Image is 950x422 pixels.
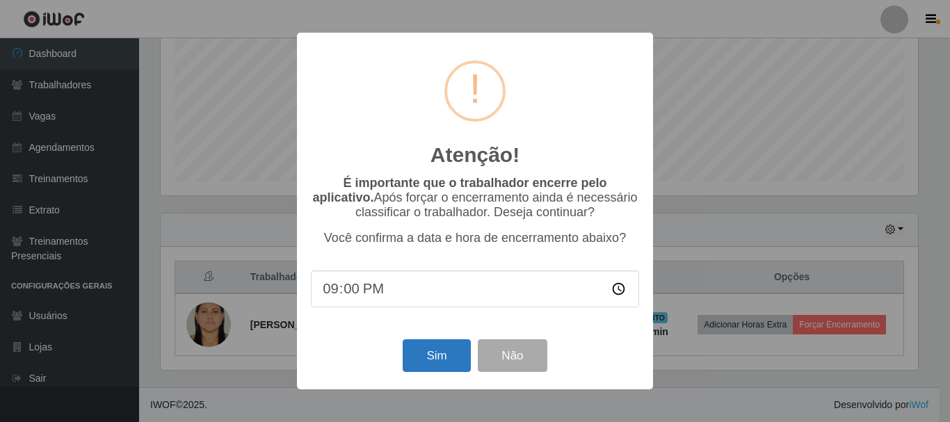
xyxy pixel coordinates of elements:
h2: Atenção! [430,143,520,168]
button: Não [478,339,547,372]
b: É importante que o trabalhador encerre pelo aplicativo. [312,176,606,204]
p: Após forçar o encerramento ainda é necessário classificar o trabalhador. Deseja continuar? [311,176,639,220]
button: Sim [403,339,470,372]
p: Você confirma a data e hora de encerramento abaixo? [311,231,639,245]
